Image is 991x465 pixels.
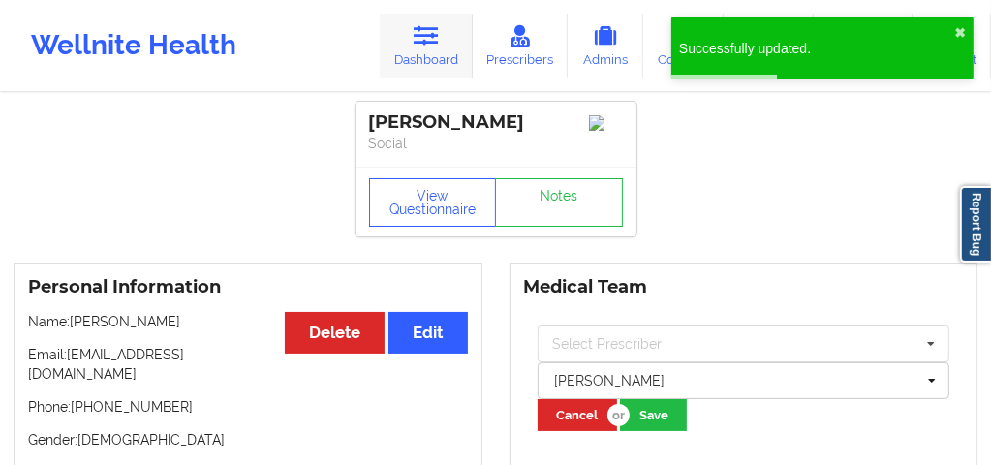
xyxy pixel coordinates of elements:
[589,115,623,131] img: Image%2Fplaceholer-image.png
[679,39,954,58] div: Successfully updated.
[954,25,966,41] button: close
[568,14,643,77] a: Admins
[553,337,663,351] div: Select Prescriber
[620,399,687,431] button: Save
[538,399,617,431] button: Cancel
[369,134,623,153] p: Social
[28,397,468,417] p: Phone: [PHONE_NUMBER]
[28,345,468,384] p: Email: [EMAIL_ADDRESS][DOMAIN_NAME]
[960,186,991,263] a: Report Bug
[28,276,468,298] h3: Personal Information
[643,14,724,77] a: Coaches
[495,178,623,227] a: Notes
[369,111,623,134] div: [PERSON_NAME]
[28,430,468,449] p: Gender: [DEMOGRAPHIC_DATA]
[28,312,468,331] p: Name: [PERSON_NAME]
[524,276,964,298] h3: Medical Team
[380,14,473,77] a: Dashboard
[285,312,385,354] button: Delete
[369,178,497,227] button: View Questionnaire
[388,312,467,354] button: Edit
[473,14,569,77] a: Prescribers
